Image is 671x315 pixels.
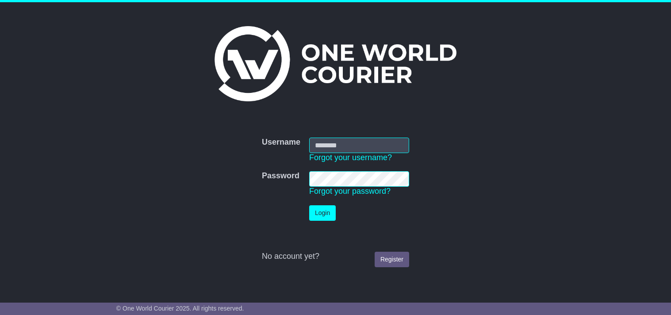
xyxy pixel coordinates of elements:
[262,171,299,181] label: Password
[375,252,409,267] a: Register
[309,205,336,221] button: Login
[309,153,392,162] a: Forgot your username?
[215,26,456,101] img: One World
[309,187,391,196] a: Forgot your password?
[262,138,300,147] label: Username
[116,305,244,312] span: © One World Courier 2025. All rights reserved.
[262,252,409,261] div: No account yet?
